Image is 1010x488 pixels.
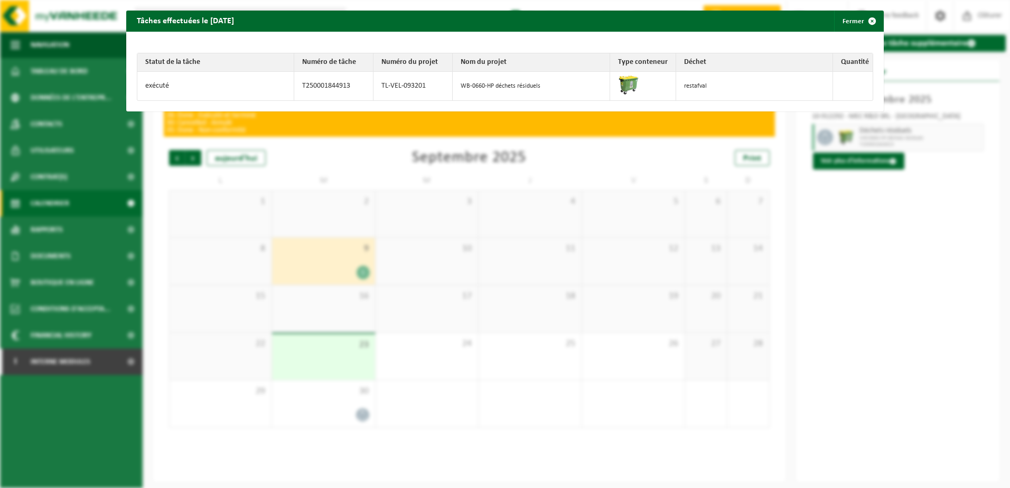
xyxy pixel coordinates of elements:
[833,53,873,72] th: Quantité
[137,72,294,100] td: exécuté
[453,72,610,100] td: WB-0660-HP déchets résiduels
[373,72,453,100] td: TL-VEL-093201
[610,53,676,72] th: Type conteneur
[294,72,373,100] td: T250001844913
[676,72,833,100] td: restafval
[137,53,294,72] th: Statut de la tâche
[618,74,639,96] img: WB-0660-HPE-GN-50
[126,11,245,31] h2: Tâches effectuées le [DATE]
[676,53,833,72] th: Déchet
[373,53,453,72] th: Numéro du projet
[453,53,610,72] th: Nom du projet
[294,53,373,72] th: Numéro de tâche
[834,11,883,32] button: Fermer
